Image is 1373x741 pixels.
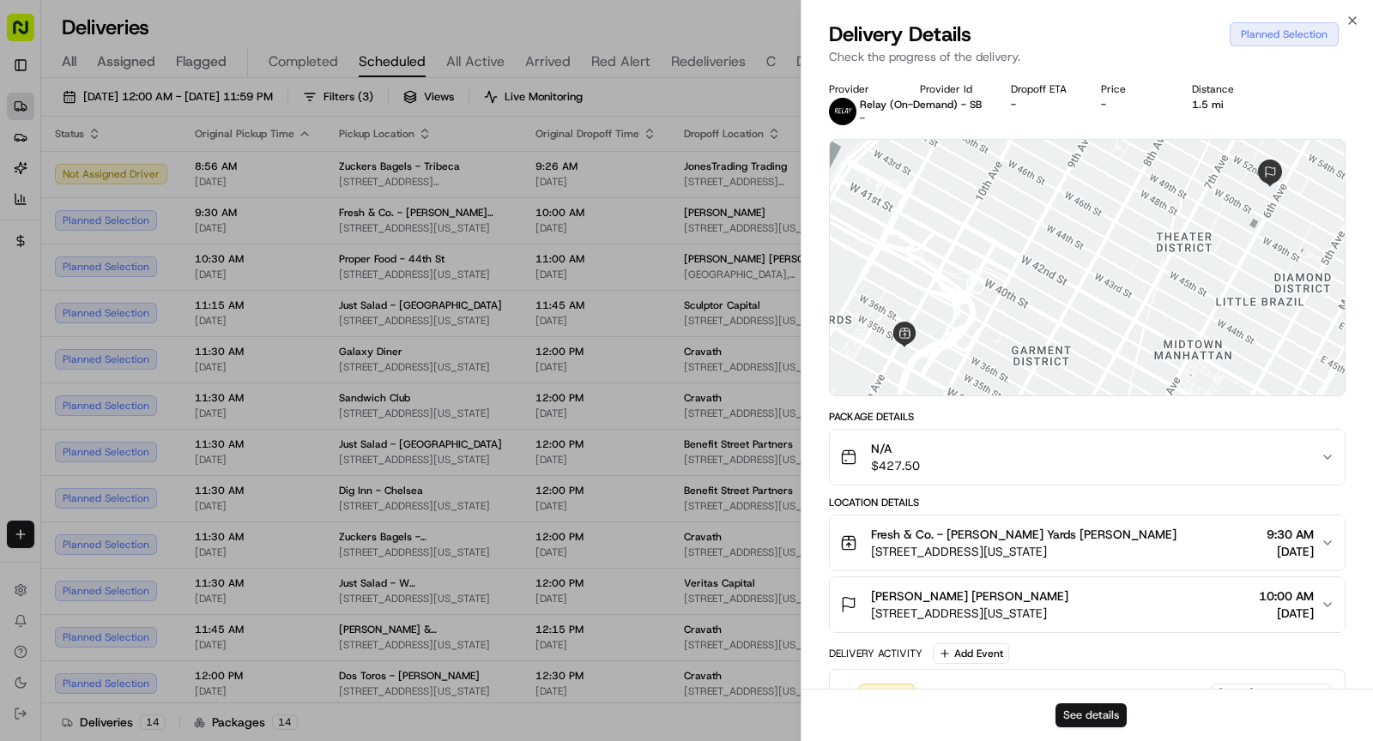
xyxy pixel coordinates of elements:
button: [PERSON_NAME] [PERSON_NAME][STREET_ADDRESS][US_STATE]10:00 AM[DATE] [830,577,1345,632]
div: 📗 [17,338,31,352]
span: [DATE] [1259,605,1314,622]
span: [DATE] [152,265,187,279]
div: Delivery Activity [829,647,922,660]
span: [PERSON_NAME] [PERSON_NAME] [871,587,1068,605]
div: Price [1101,82,1164,96]
p: Welcome 👋 [17,68,312,95]
span: API Documentation [162,336,275,353]
span: Pylon [171,378,208,391]
div: - [1011,98,1074,111]
a: Powered byPylon [121,377,208,391]
span: $427.50 [871,457,920,474]
button: Start new chat [292,168,312,189]
button: N/A$427.50 [830,430,1345,485]
p: Check the progress of the delivery. [829,48,1346,65]
div: Dropoff ETA [1011,82,1074,96]
div: Start new chat [58,163,281,180]
span: Created [867,686,907,702]
img: Alessandra Gomez [17,249,45,276]
span: [DATE] [1267,543,1314,560]
span: - [860,111,865,125]
span: Knowledge Base [34,336,131,353]
input: Clear [45,110,283,128]
div: 1.5 mi [1192,98,1255,111]
img: Nash [17,16,51,51]
div: Provider [829,82,892,96]
button: Add Event [933,643,1009,664]
div: Location Details [829,496,1346,509]
span: 5:02 PM EDT [1257,686,1323,702]
a: 💻API Documentation [138,329,282,360]
div: We're available if you need us! [58,180,217,194]
div: Distance [1192,82,1255,96]
span: • [142,265,148,279]
img: relay_logo_black.png [829,98,856,125]
button: See details [1055,703,1127,727]
span: Fresh & Co. - [PERSON_NAME] Yards [PERSON_NAME] [871,526,1176,543]
span: [STREET_ADDRESS][US_STATE] [871,543,1176,560]
span: Delivery Details [829,21,971,48]
div: Past conversations [17,222,110,236]
button: Fresh & Co. - [PERSON_NAME] Yards [PERSON_NAME][STREET_ADDRESS][US_STATE]9:30 AM[DATE] [830,515,1345,570]
a: 📗Knowledge Base [10,329,138,360]
div: Package Details [829,410,1346,424]
span: N/A [871,440,920,457]
span: 9:30 AM [1267,526,1314,543]
span: Relay (On-Demand) - SB [860,98,982,111]
span: [DATE] [1219,686,1254,702]
span: 10:00 AM [1259,587,1314,605]
button: See all [266,219,312,239]
span: [PERSON_NAME] [53,265,139,279]
img: 1736555255976-a54dd68f-1ca7-489b-9aae-adbdc363a1c4 [17,163,48,194]
div: - [1101,98,1164,111]
div: 💻 [145,338,159,352]
div: Provider Id [920,82,983,96]
span: [STREET_ADDRESS][US_STATE] [871,605,1068,622]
